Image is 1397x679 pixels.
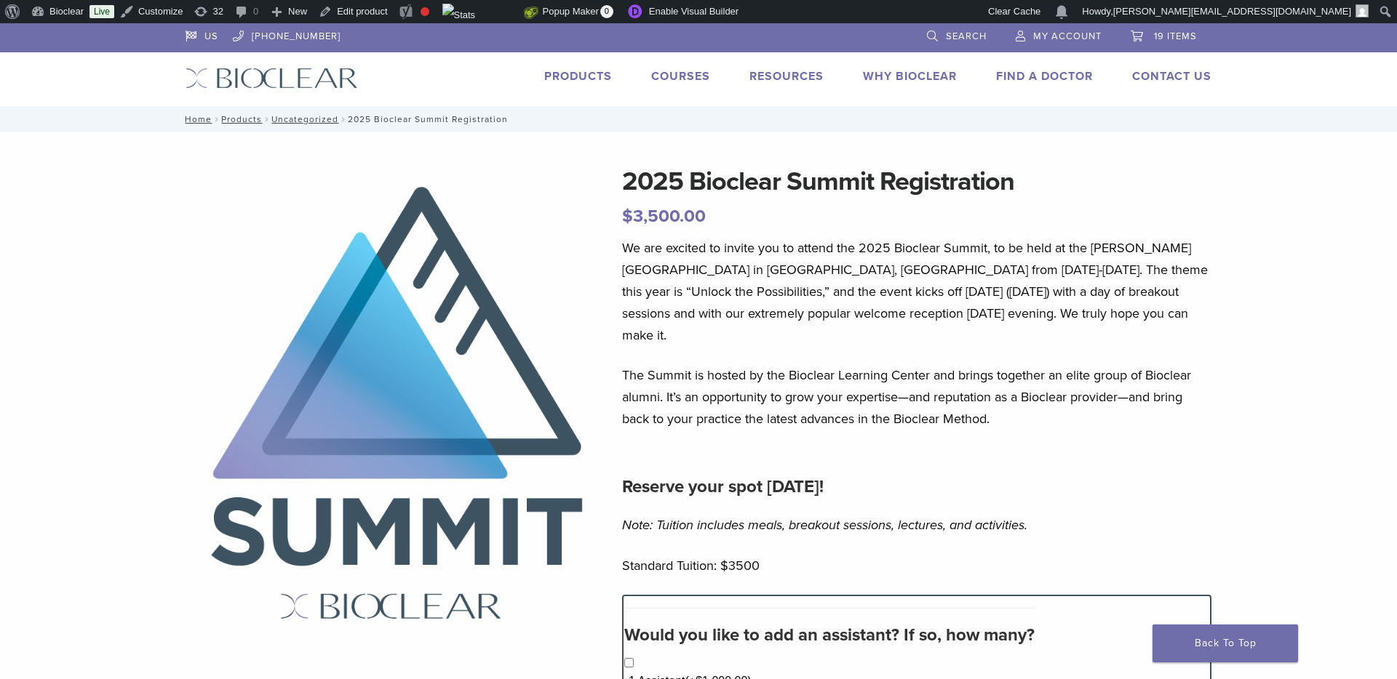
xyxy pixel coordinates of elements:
[1113,6,1351,17] span: [PERSON_NAME][EMAIL_ADDRESS][DOMAIN_NAME]
[89,5,114,18] a: Live
[622,558,760,574] span: Standard Tuition: $3500
[863,69,957,84] a: Why Bioclear
[271,114,338,124] a: Uncategorized
[1154,31,1197,42] span: 19 items
[1033,31,1102,42] span: My Account
[212,116,221,123] span: /
[175,106,1222,132] nav: 2025 Bioclear Summit Registration
[996,69,1093,84] a: Find A Doctor
[622,206,706,227] bdi: 3,500.00
[262,116,271,123] span: /
[233,23,341,45] a: [PHONE_NUMBER]
[186,167,600,640] img: summit_logo_700x800 (1)
[622,206,633,227] span: $
[186,68,358,89] img: Bioclear
[622,470,1211,505] h4: Reserve your spot [DATE]!
[946,31,987,42] span: Search
[1016,23,1102,45] a: My Account
[442,4,524,21] img: Views over 48 hours. Click for more Jetpack Stats.
[1131,23,1197,45] a: 19 items
[622,517,1027,533] em: Note: Tuition includes meals, breakout sessions, lectures, and activities.
[651,69,710,84] a: Courses
[338,116,348,123] span: /
[622,237,1211,346] p: We are excited to invite you to attend the 2025 Bioclear Summit, to be held at the [PERSON_NAME][...
[749,69,824,84] a: Resources
[186,23,218,45] a: US
[600,5,613,18] span: 0
[622,167,1211,196] h1: 2025 Bioclear Summit Registration
[221,114,262,124] a: Products
[544,69,612,84] a: Products
[927,23,987,45] a: Search
[1132,69,1211,84] a: Contact Us
[180,114,212,124] a: Home
[624,625,1035,646] h4: Would you like to add an assistant? If so, how many?
[622,364,1211,430] p: The Summit is hosted by the Bioclear Learning Center and brings together an elite group of Biocle...
[421,7,429,16] div: Focus keyphrase not set
[1153,624,1298,662] a: Back To Top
